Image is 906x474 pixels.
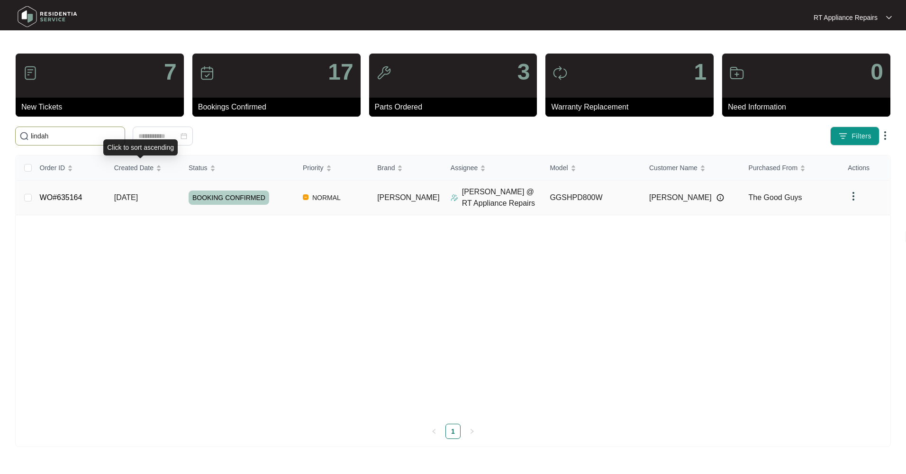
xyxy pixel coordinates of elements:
[426,424,442,439] li: Previous Page
[303,163,324,173] span: Priority
[375,101,537,113] p: Parts Ordered
[729,65,744,81] img: icon
[198,101,361,113] p: Bookings Confirmed
[445,424,461,439] li: 1
[550,163,568,173] span: Model
[295,155,370,181] th: Priority
[23,65,38,81] img: icon
[303,194,308,200] img: Vercel Logo
[451,163,478,173] span: Assignee
[716,194,724,201] img: Info icon
[551,101,714,113] p: Warranty Replacement
[114,163,154,173] span: Created Date
[642,155,741,181] th: Customer Name
[114,193,138,201] span: [DATE]
[542,181,642,215] td: GGSHPD800W
[164,61,177,83] p: 7
[32,155,107,181] th: Order ID
[370,155,443,181] th: Brand
[189,163,208,173] span: Status
[749,163,797,173] span: Purchased From
[462,186,543,209] p: [PERSON_NAME] @ RT Appliance Repairs
[852,131,871,141] span: Filters
[464,424,480,439] li: Next Page
[814,13,878,22] p: RT Appliance Repairs
[21,101,184,113] p: New Tickets
[830,127,879,146] button: filter iconFilters
[443,155,543,181] th: Assignee
[328,61,353,83] p: 17
[553,65,568,81] img: icon
[838,131,848,141] img: filter icon
[40,193,82,201] a: WO#635164
[199,65,215,81] img: icon
[14,2,81,31] img: residentia service logo
[376,65,391,81] img: icon
[694,61,707,83] p: 1
[728,101,890,113] p: Need Information
[840,155,890,181] th: Actions
[426,424,442,439] button: left
[464,424,480,439] button: right
[19,131,29,141] img: search-icon
[649,192,712,203] span: [PERSON_NAME]
[469,428,475,434] span: right
[377,163,395,173] span: Brand
[431,428,437,434] span: left
[886,15,892,20] img: dropdown arrow
[517,61,530,83] p: 3
[308,192,344,203] span: NORMAL
[31,131,121,141] input: Search by Order Id, Assignee Name, Customer Name, Brand and Model
[879,130,891,141] img: dropdown arrow
[649,163,698,173] span: Customer Name
[848,191,859,202] img: dropdown arrow
[741,155,841,181] th: Purchased From
[107,155,181,181] th: Created Date
[40,163,65,173] span: Order ID
[749,193,802,201] span: The Good Guys
[377,193,440,201] span: [PERSON_NAME]
[189,191,269,205] span: BOOKING CONFIRMED
[870,61,883,83] p: 0
[446,424,460,438] a: 1
[181,155,295,181] th: Status
[451,194,458,201] img: Assigner Icon
[542,155,642,181] th: Model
